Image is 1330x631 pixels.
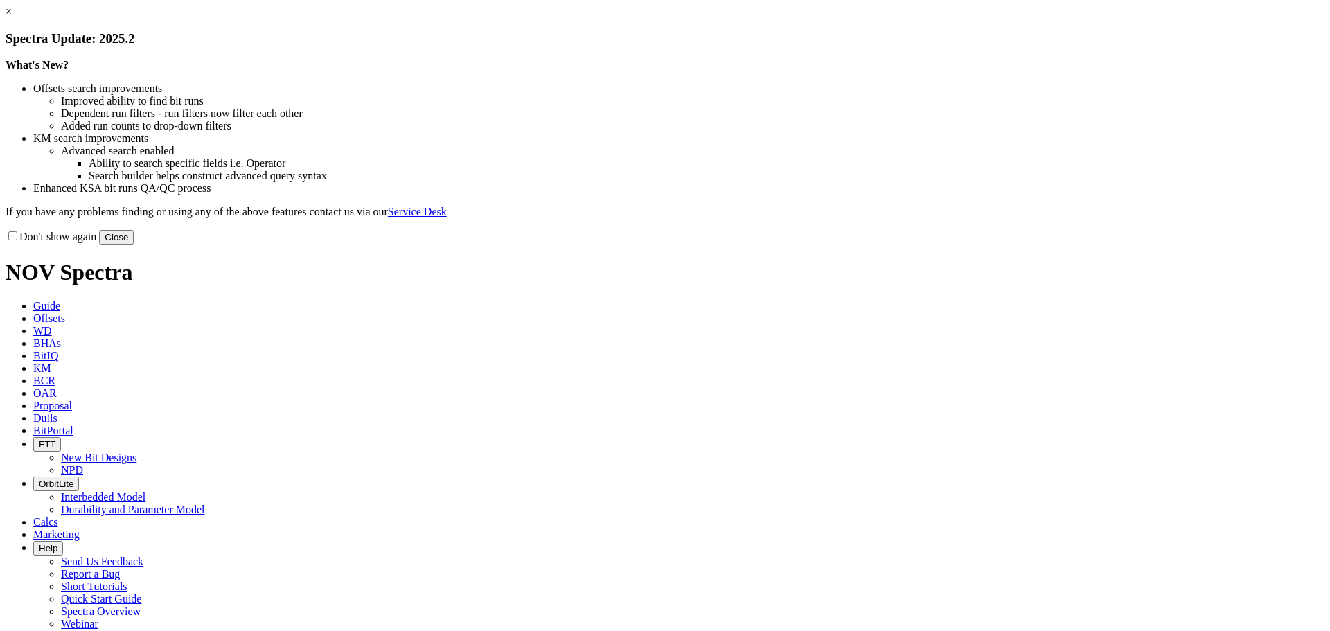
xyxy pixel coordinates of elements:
[39,439,55,450] span: FTT
[33,375,55,386] span: BCR
[61,145,1324,157] li: Advanced search enabled
[99,230,134,245] button: Close
[33,387,57,399] span: OAR
[33,362,51,374] span: KM
[6,31,1324,46] h3: Spectra Update: 2025.2
[6,59,69,71] strong: What's New?
[33,337,61,349] span: BHAs
[8,231,17,240] input: Don't show again
[6,260,1324,285] h1: NOV Spectra
[61,618,98,630] a: Webinar
[39,543,57,553] span: Help
[61,556,143,567] a: Send Us Feedback
[33,132,1324,145] li: KM search improvements
[61,504,205,515] a: Durability and Parameter Model
[388,206,447,217] a: Service Desk
[61,452,136,463] a: New Bit Designs
[61,464,83,476] a: NPD
[39,479,73,489] span: OrbitLite
[33,528,80,540] span: Marketing
[6,231,96,242] label: Don't show again
[33,312,65,324] span: Offsets
[61,593,141,605] a: Quick Start Guide
[61,580,127,592] a: Short Tutorials
[33,82,1324,95] li: Offsets search improvements
[61,568,120,580] a: Report a Bug
[33,325,52,337] span: WD
[61,120,1324,132] li: Added run counts to drop-down filters
[6,6,12,17] a: ×
[33,412,57,424] span: Dulls
[89,157,1324,170] li: Ability to search specific fields i.e. Operator
[33,350,58,362] span: BitIQ
[33,400,72,411] span: Proposal
[61,95,1324,107] li: Improved ability to find bit runs
[33,516,58,528] span: Calcs
[61,605,141,617] a: Spectra Overview
[6,206,1324,218] p: If you have any problems finding or using any of the above features contact us via our
[33,425,73,436] span: BitPortal
[33,300,60,312] span: Guide
[61,107,1324,120] li: Dependent run filters - run filters now filter each other
[61,491,145,503] a: Interbedded Model
[33,182,1324,195] li: Enhanced KSA bit runs QA/QC process
[89,170,1324,182] li: Search builder helps construct advanced query syntax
